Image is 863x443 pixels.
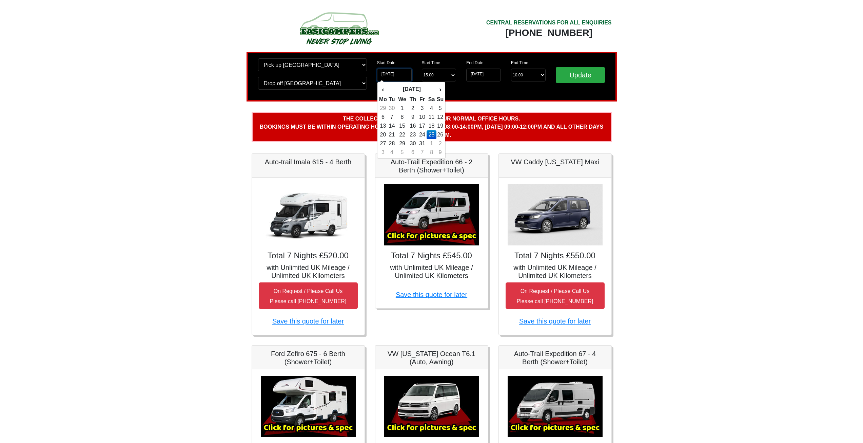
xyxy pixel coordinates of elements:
[259,251,358,261] h4: Total 7 Nights £520.00
[396,122,408,130] td: 15
[408,95,418,104] th: Th
[387,104,396,113] td: 30
[436,84,444,95] th: ›
[396,139,408,148] td: 29
[379,113,387,122] td: 6
[272,317,344,325] a: Save this quote for later
[508,184,603,245] img: VW Caddy California Maxi
[418,104,427,113] td: 3
[396,113,408,122] td: 8
[436,148,444,157] td: 9
[506,263,605,280] h5: with Unlimited UK Mileage / Unlimited UK Kilometers
[427,95,436,104] th: Sa
[427,148,436,157] td: 8
[511,60,528,66] label: End Time
[379,95,387,104] th: Mo
[408,148,418,157] td: 6
[387,84,436,95] th: [DATE]
[396,291,467,298] a: Save this quote for later
[418,148,427,157] td: 7
[387,148,396,157] td: 4
[382,350,481,366] h5: VW [US_STATE] Ocean T6.1 (Auto, Awning)
[260,116,603,138] b: The collection time is outside our normal office hours. Bookings must be within operating hours w...
[506,251,605,261] h4: Total 7 Nights £550.00
[436,130,444,139] td: 26
[384,184,479,245] img: Auto-Trail Expedition 66 - 2 Berth (Shower+Toilet)
[396,95,408,104] th: We
[508,376,603,437] img: Auto-Trail Expedition 67 - 4 Berth (Shower+Toilet)
[506,282,605,309] button: On Request / Please Call UsPlease call [PHONE_NUMBER]
[379,130,387,139] td: 20
[408,139,418,148] td: 30
[379,148,387,157] td: 3
[396,130,408,139] td: 22
[436,113,444,122] td: 12
[418,95,427,104] th: Fr
[517,288,593,304] small: On Request / Please Call Us Please call [PHONE_NUMBER]
[408,113,418,122] td: 9
[382,263,481,280] h5: with Unlimited UK Mileage / Unlimited UK Kilometers
[382,158,481,174] h5: Auto-Trail Expedition 66 - 2 Berth (Shower+Toilet)
[418,113,427,122] td: 10
[387,139,396,148] td: 28
[408,122,418,130] td: 16
[556,67,605,83] input: Update
[422,60,440,66] label: Start Time
[384,376,479,437] img: VW California Ocean T6.1 (Auto, Awning)
[396,104,408,113] td: 1
[259,350,358,366] h5: Ford Zefiro 675 - 6 Berth (Shower+Toilet)
[427,122,436,130] td: 18
[275,10,404,47] img: campers-checkout-logo.png
[259,158,358,166] h5: Auto-trail Imala 615 - 4 Berth
[396,148,408,157] td: 5
[259,263,358,280] h5: with Unlimited UK Mileage / Unlimited UK Kilometers
[408,130,418,139] td: 23
[418,130,427,139] td: 24
[486,19,612,27] div: CENTRAL RESERVATIONS FOR ALL ENQUIRIES
[466,69,501,81] input: Return Date
[427,113,436,122] td: 11
[379,139,387,148] td: 27
[427,139,436,148] td: 1
[379,122,387,130] td: 13
[427,104,436,113] td: 4
[387,130,396,139] td: 21
[519,317,591,325] a: Save this quote for later
[270,288,347,304] small: On Request / Please Call Us Please call [PHONE_NUMBER]
[379,104,387,113] td: 29
[387,95,396,104] th: Tu
[506,158,605,166] h5: VW Caddy [US_STATE] Maxi
[259,282,358,309] button: On Request / Please Call UsPlease call [PHONE_NUMBER]
[506,350,605,366] h5: Auto-Trail Expedition 67 - 4 Berth (Shower+Toilet)
[466,60,483,66] label: End Date
[436,139,444,148] td: 2
[408,104,418,113] td: 2
[486,27,612,39] div: [PHONE_NUMBER]
[377,69,412,81] input: Start Date
[379,84,387,95] th: ‹
[382,251,481,261] h4: Total 7 Nights £545.00
[418,139,427,148] td: 31
[377,60,395,66] label: Start Date
[418,122,427,130] td: 17
[436,122,444,130] td: 19
[261,376,356,437] img: Ford Zefiro 675 - 6 Berth (Shower+Toilet)
[387,122,396,130] td: 14
[436,95,444,104] th: Su
[387,113,396,122] td: 7
[427,130,436,139] td: 25
[436,104,444,113] td: 5
[261,184,356,245] img: Auto-trail Imala 615 - 4 Berth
